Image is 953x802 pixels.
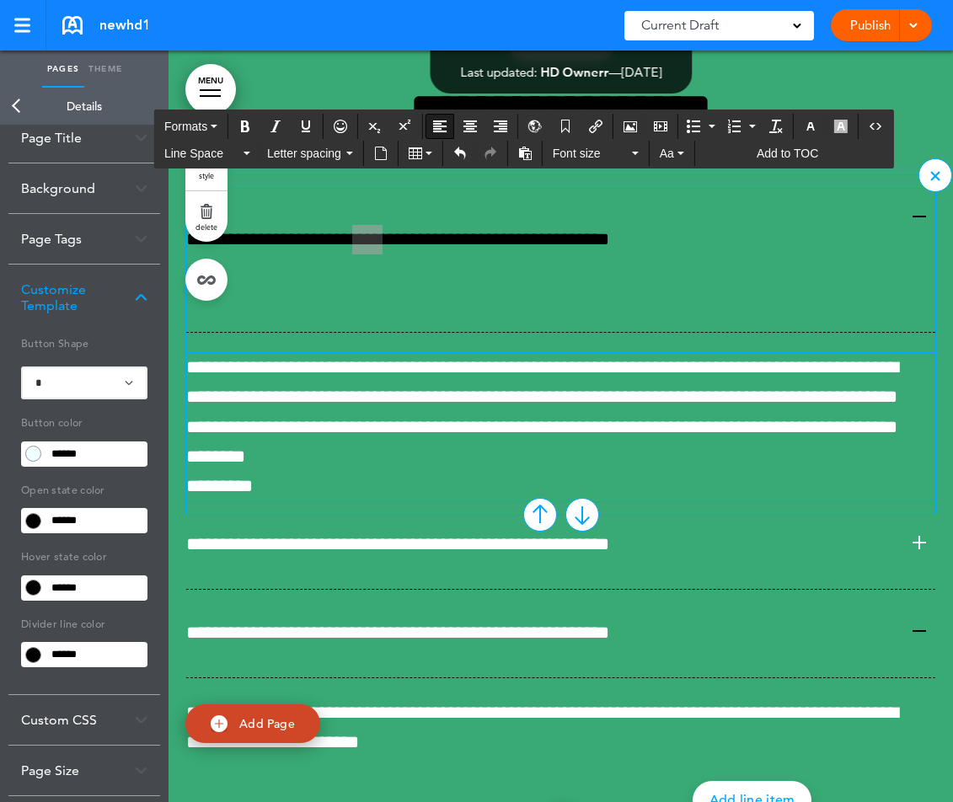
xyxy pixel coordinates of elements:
img: add.svg [211,715,228,732]
div: Customize Template [8,265,160,330]
div: Insert document [367,141,395,166]
img: arrow-down@2x.png [135,184,147,193]
img: arrow-down@2x.png [135,133,147,142]
div: Underline [292,114,320,139]
span: delete [195,222,217,232]
div: Insert/edit media [646,114,675,139]
span: newhd1 [99,16,150,35]
div: Bullet list [681,114,720,139]
span: Line Space [164,145,240,162]
div: Custom CSS [8,695,160,745]
span: Current Draft [641,13,719,37]
div: Page Tags [8,214,160,264]
h5: Divider line color [21,611,147,634]
a: Theme [84,51,126,88]
div: Page Size [8,746,160,795]
h5: Button Shape [21,330,147,354]
span: Add to TOC [757,147,818,160]
div: Clear formatting [762,114,790,139]
div: Background [8,163,160,213]
a: MENU [185,64,236,115]
div: Insert/Edit global anchor link [521,114,549,139]
span: Font size [553,145,629,162]
img: arrow-down@2x.png [135,715,147,724]
div: Align right [486,114,515,139]
div: Numbered list [721,114,760,139]
h5: Hover state color [21,543,147,567]
span: Letter spacing [267,145,343,162]
div: Anchor [551,114,580,139]
span: Add Page [239,716,295,731]
a: Publish [843,9,897,41]
h5: Button color [21,409,147,433]
span: [DATE] [621,64,661,80]
div: Source code [861,114,890,139]
div: Subscript [361,114,389,139]
div: Align center [456,114,485,139]
div: Undo [446,141,474,166]
a: Pages [42,51,84,88]
div: Bold [231,114,260,139]
div: Italic [261,114,290,139]
span: style [199,170,214,180]
h5: Open state color [21,477,147,500]
div: Airmason image [616,114,645,139]
div: Paste as text [511,141,539,166]
span: HD Ownerr [540,64,608,80]
span: Aa [660,147,674,160]
img: arrow-down@2x.png [135,293,147,302]
img: arrow-down@2x.png [135,766,147,775]
div: — [460,66,661,78]
div: Insert/edit airmason link [581,114,610,139]
div: Page Title [8,113,160,163]
span: Formats [164,120,207,133]
a: delete [185,191,228,242]
div: Align left [426,114,454,139]
span: Last updated: [460,64,537,80]
div: Table [401,141,440,166]
div: Redo [476,141,505,166]
div: Superscript [391,114,420,139]
img: arrow-down@2x.png [135,234,147,243]
a: Add Page [185,704,320,744]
